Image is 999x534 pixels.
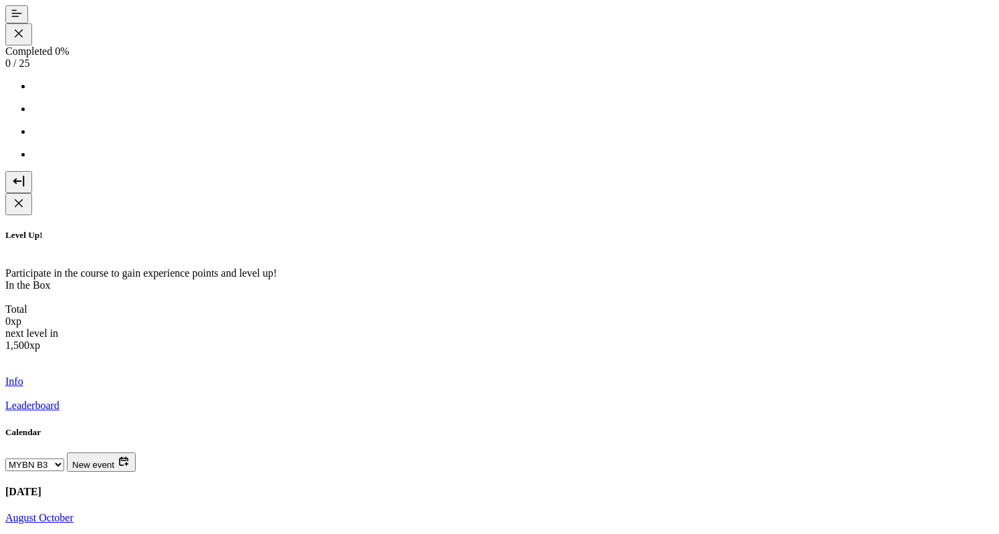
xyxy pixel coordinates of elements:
[5,427,994,438] h5: Calendar
[5,376,994,388] div: Info
[13,57,29,69] span: / 25
[5,486,994,498] h4: [DATE]
[5,512,39,523] a: August
[5,400,994,412] div: Leaderboard
[11,315,21,327] span: xp
[5,327,994,340] div: next level in
[39,512,74,523] a: October
[67,452,136,472] button: New event
[5,45,70,57] span: Completed 0%
[5,364,994,388] a: Info
[5,291,994,303] div: Level #1
[29,340,40,351] span: xp
[5,315,994,327] div: 0
[5,230,994,241] h5: Level Up!
[5,388,994,412] a: Leaderboard
[5,352,994,364] div: Level #2
[5,255,994,279] div: Participate in the course to gain experience points and level up!
[5,340,29,351] span: 1,500
[5,512,36,523] span: August
[5,315,11,327] span: 0
[72,460,114,470] span: New event
[5,57,11,69] span: 0
[5,279,994,291] div: In the Box
[5,303,994,315] div: Total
